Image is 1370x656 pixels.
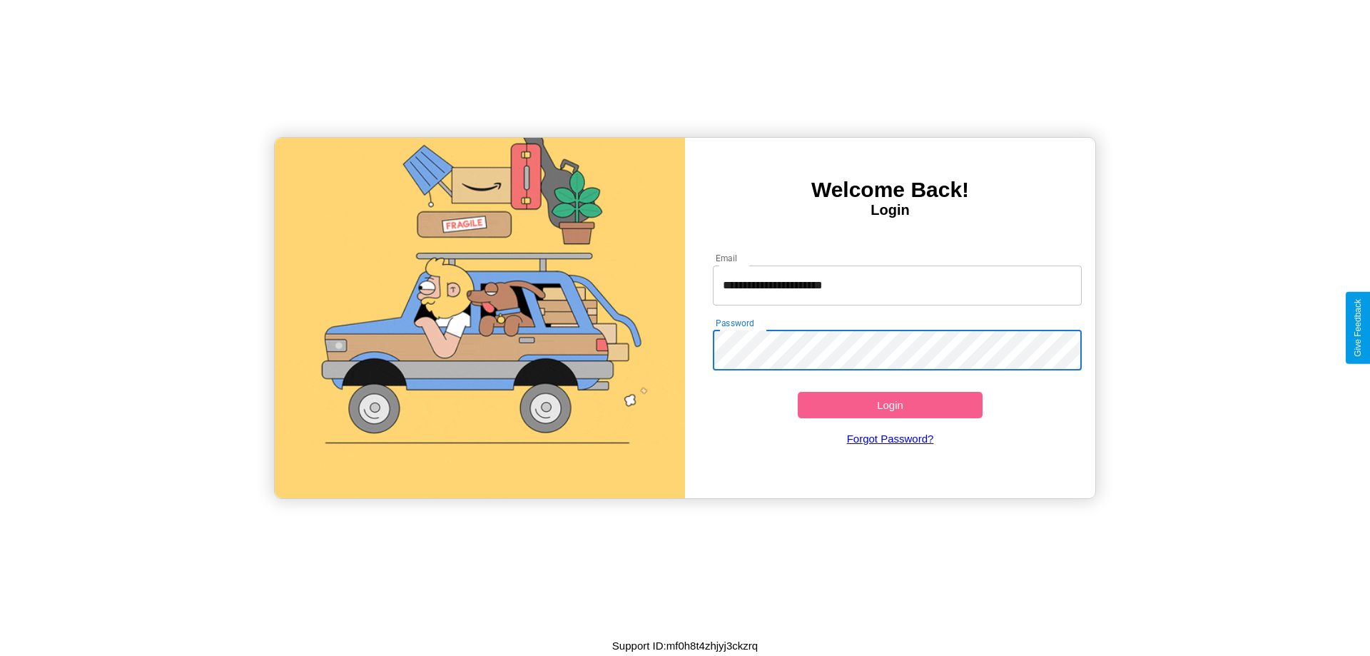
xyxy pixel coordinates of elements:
[706,418,1075,459] a: Forgot Password?
[685,202,1095,218] h4: Login
[716,252,738,264] label: Email
[716,317,753,329] label: Password
[1353,299,1363,357] div: Give Feedback
[685,178,1095,202] h3: Welcome Back!
[275,138,685,498] img: gif
[612,636,758,655] p: Support ID: mf0h8t4zhjyj3ckzrq
[798,392,983,418] button: Login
